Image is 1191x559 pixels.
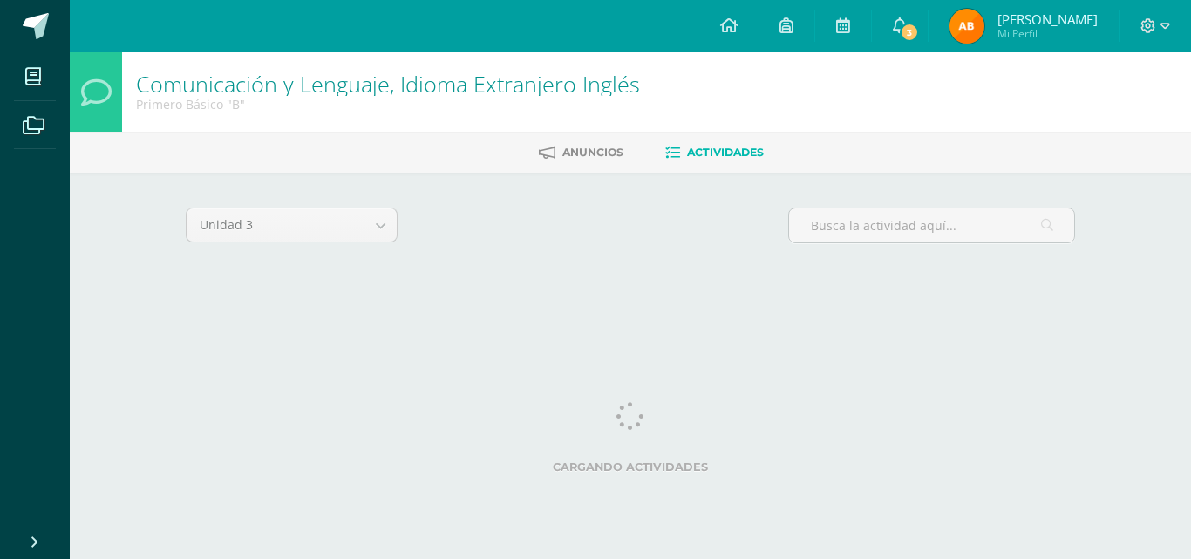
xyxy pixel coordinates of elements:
a: Unidad 3 [187,208,397,242]
div: Primero Básico 'B' [136,96,640,112]
a: Comunicación y Lenguaje, Idioma Extranjero Inglés [136,69,640,99]
span: 3 [900,23,919,42]
input: Busca la actividad aquí... [789,208,1074,242]
a: Anuncios [539,139,623,167]
label: Cargando actividades [186,460,1075,474]
span: Unidad 3 [200,208,350,242]
span: [PERSON_NAME] [997,10,1098,28]
img: 74fc35790c44acfc5d60ed2328dfdc7b.png [949,9,984,44]
a: Actividades [665,139,764,167]
span: Actividades [687,146,764,159]
h1: Comunicación y Lenguaje, Idioma Extranjero Inglés [136,72,640,96]
span: Mi Perfil [997,26,1098,41]
span: Anuncios [562,146,623,159]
